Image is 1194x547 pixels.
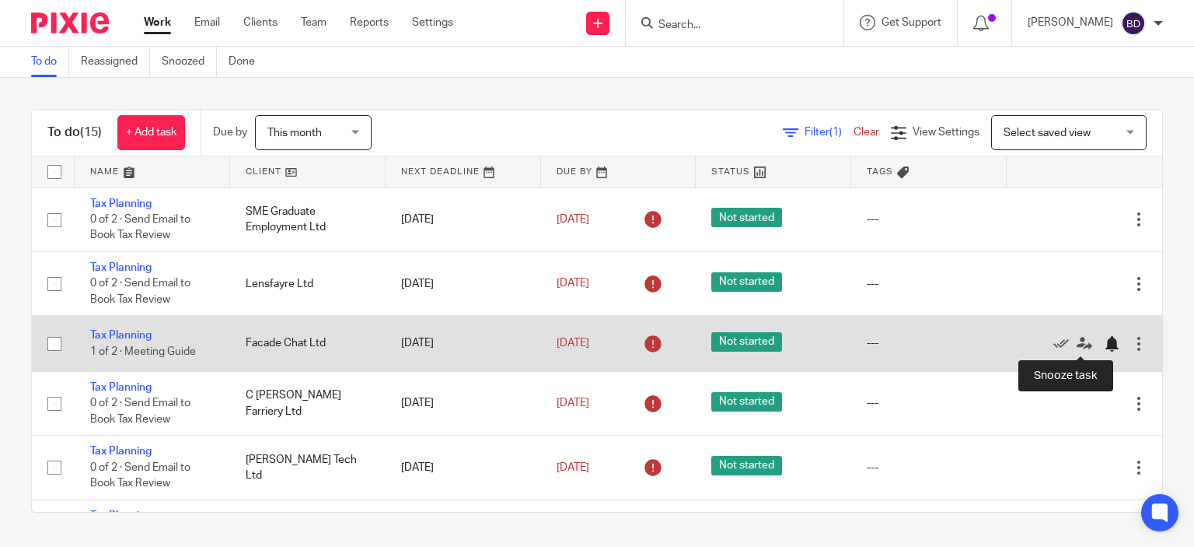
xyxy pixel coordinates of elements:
span: Not started [711,272,782,292]
td: [PERSON_NAME] Tech Ltd [230,436,386,500]
span: 0 of 2 · Send Email to Book Tax Review [90,279,190,306]
a: Settings [412,15,453,30]
div: --- [867,460,991,475]
td: Lensfayre Ltd [230,251,386,315]
a: To do [31,47,69,77]
div: --- [867,335,991,351]
td: [DATE] [386,251,541,315]
span: Filter [805,127,854,138]
span: Get Support [882,17,941,28]
td: C [PERSON_NAME] Farriery Ltd [230,371,386,435]
span: [DATE] [557,214,589,225]
td: [DATE] [386,316,541,371]
a: Mark as done [1053,335,1077,351]
span: Select saved view [1004,128,1091,139]
td: SME Graduate Employment Ltd [230,188,386,251]
td: [DATE] [386,436,541,500]
span: [DATE] [557,338,589,349]
span: Not started [711,456,782,475]
a: Tax Planning [90,510,152,521]
a: Snoozed [162,47,217,77]
td: [DATE] [386,371,541,435]
div: --- [867,212,991,227]
span: Tags [867,167,893,176]
h1: To do [47,124,102,141]
span: 0 of 2 · Send Email to Book Tax Review [90,398,190,425]
a: Reassigned [81,47,150,77]
a: Reports [350,15,389,30]
a: Clear [854,127,879,138]
span: (15) [80,126,102,139]
span: (1) [829,127,842,138]
a: Tax Planning [90,198,152,209]
img: Pixie [31,12,109,33]
span: This month [267,128,322,139]
a: Clients [243,15,278,30]
p: [PERSON_NAME] [1028,15,1113,30]
span: View Settings [913,127,979,138]
span: [DATE] [557,279,589,289]
a: Work [144,15,171,30]
td: Facade Chat Ltd [230,316,386,371]
a: Tax Planning [90,382,152,393]
td: [DATE] [386,188,541,251]
span: [DATE] [557,462,589,473]
input: Search [657,19,797,33]
a: Tax Planning [90,262,152,273]
a: Tax Planning [90,446,152,457]
span: [DATE] [557,398,589,408]
a: Tax Planning [90,330,152,341]
span: 0 of 2 · Send Email to Book Tax Review [90,462,190,489]
div: --- [867,395,991,411]
div: --- [867,276,991,292]
span: 1 of 2 · Meeting Guide [90,346,196,357]
span: 0 of 2 · Send Email to Book Tax Review [90,214,190,241]
span: Not started [711,208,782,227]
p: Due by [213,124,247,140]
span: Not started [711,392,782,412]
a: Email [194,15,220,30]
a: Team [301,15,326,30]
img: svg%3E [1121,11,1146,36]
a: + Add task [117,115,185,150]
span: Not started [711,332,782,352]
a: Done [229,47,267,77]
